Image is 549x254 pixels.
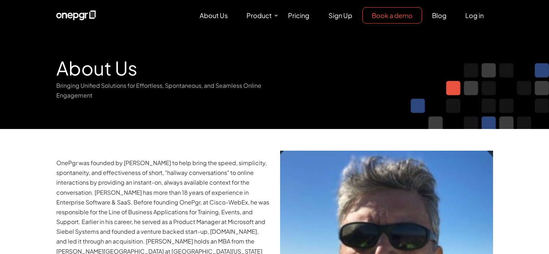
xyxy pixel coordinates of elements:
a: Product [238,8,279,23]
a: Blog [423,8,456,23]
a: Pricing [279,8,318,23]
a: Log in [456,8,493,23]
a: Sign Up [319,8,361,23]
a: Book a demo [362,7,422,23]
a: About Us [191,8,237,23]
h1: About Us [56,45,269,81]
p: Bringing Unified Solutions for Effortless, Spontaneous, and Seamless Online Engagement [56,81,269,100]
